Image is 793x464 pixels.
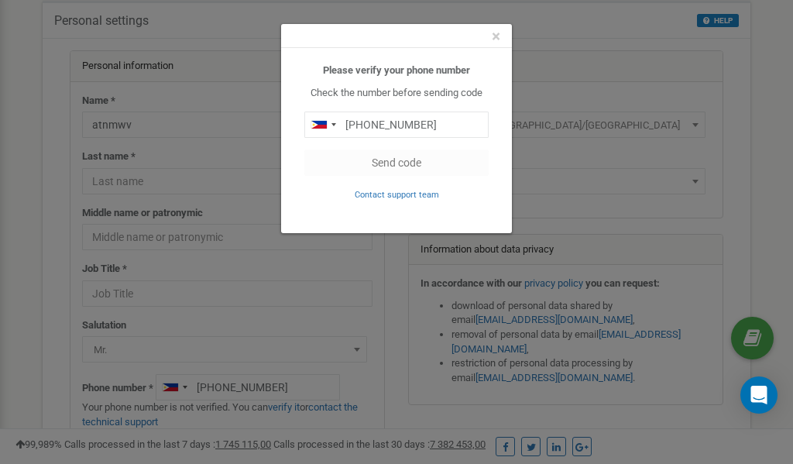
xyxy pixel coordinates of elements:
[304,112,489,138] input: 0905 123 4567
[355,188,439,200] a: Contact support team
[492,29,500,45] button: Close
[304,86,489,101] p: Check the number before sending code
[740,376,778,414] div: Open Intercom Messenger
[305,112,341,137] div: Telephone country code
[355,190,439,200] small: Contact support team
[304,150,489,176] button: Send code
[323,64,470,76] b: Please verify your phone number
[492,27,500,46] span: ×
